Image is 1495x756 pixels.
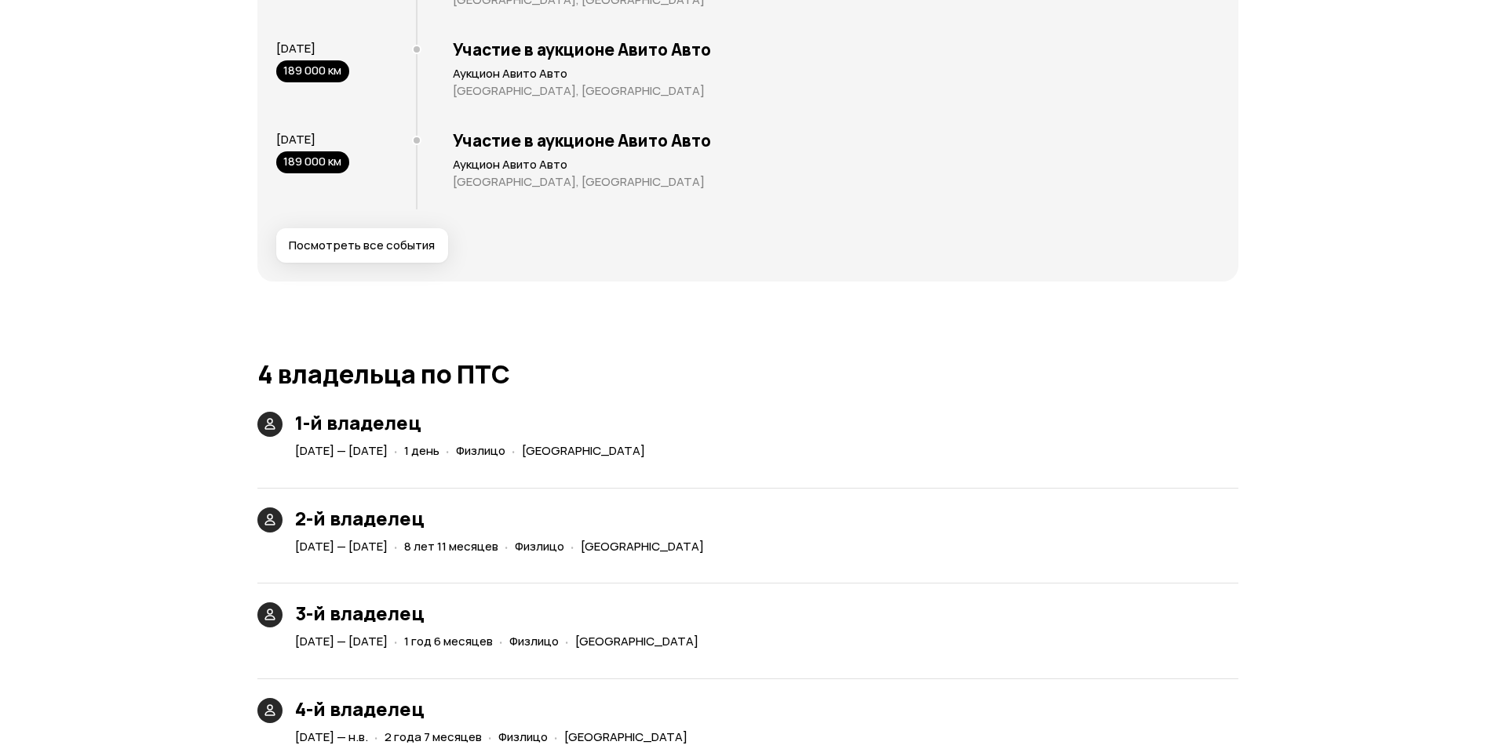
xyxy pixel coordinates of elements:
[453,39,1220,60] h3: Участие в аукционе Авито Авто
[456,442,505,459] span: Физлицо
[453,157,1220,173] p: Аукцион Авито Авто
[404,538,498,554] span: 8 лет 11 месяцев
[565,628,569,654] span: ·
[505,533,509,559] span: ·
[295,602,705,624] h3: 3-й владелец
[446,438,450,463] span: ·
[295,507,710,529] h3: 2-й владелец
[515,538,564,554] span: Физлицо
[512,438,516,463] span: ·
[404,442,439,459] span: 1 день
[453,83,1220,99] p: [GEOGRAPHIC_DATA], [GEOGRAPHIC_DATA]
[289,238,435,253] span: Посмотреть все события
[385,729,482,745] span: 2 года 7 месяцев
[394,438,398,463] span: ·
[276,60,349,82] div: 189 000 км
[276,40,315,56] span: [DATE]
[394,533,398,559] span: ·
[453,174,1220,190] p: [GEOGRAPHIC_DATA], [GEOGRAPHIC_DATA]
[295,412,651,434] h3: 1-й владелец
[522,442,645,459] span: [GEOGRAPHIC_DATA]
[564,729,687,745] span: [GEOGRAPHIC_DATA]
[581,538,704,554] span: [GEOGRAPHIC_DATA]
[295,698,694,720] h3: 4-й владелец
[394,628,398,654] span: ·
[571,533,574,559] span: ·
[498,729,548,745] span: Физлицо
[276,151,349,173] div: 189 000 км
[404,633,493,649] span: 1 год 6 месяцев
[488,724,492,750] span: ·
[554,724,558,750] span: ·
[499,628,503,654] span: ·
[295,633,388,649] span: [DATE] — [DATE]
[295,729,368,745] span: [DATE] — н.в.
[295,442,388,459] span: [DATE] — [DATE]
[575,633,698,649] span: [GEOGRAPHIC_DATA]
[453,130,1220,151] h3: Участие в аукционе Авито Авто
[509,633,559,649] span: Физлицо
[276,228,448,263] button: Посмотреть все события
[374,724,378,750] span: ·
[295,538,388,554] span: [DATE] — [DATE]
[453,66,1220,82] p: Аукцион Авито Авто
[276,131,315,147] span: [DATE]
[257,360,1238,388] h1: 4 владельца по ПТС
